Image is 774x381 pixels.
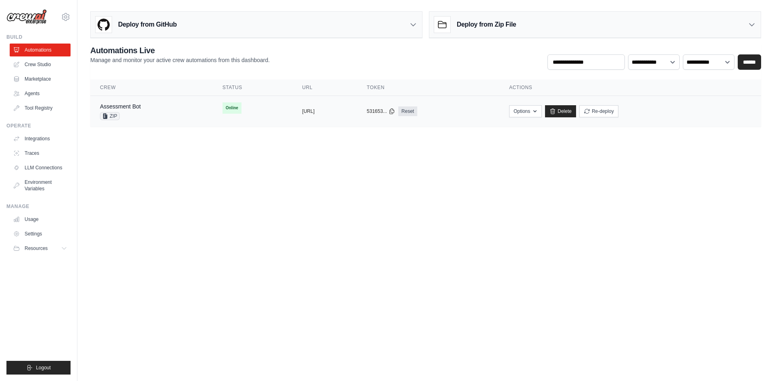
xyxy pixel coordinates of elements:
[10,176,71,195] a: Environment Variables
[509,105,542,117] button: Options
[734,342,774,381] iframe: Chat Widget
[545,105,576,117] a: Delete
[213,79,293,96] th: Status
[90,79,213,96] th: Crew
[10,58,71,71] a: Crew Studio
[6,361,71,375] button: Logout
[36,364,51,371] span: Logout
[293,79,357,96] th: URL
[223,102,241,114] span: Online
[10,213,71,226] a: Usage
[90,56,270,64] p: Manage and monitor your active crew automations from this dashboard.
[10,87,71,100] a: Agents
[90,45,270,56] h2: Automations Live
[6,123,71,129] div: Operate
[25,245,48,252] span: Resources
[367,108,395,115] button: 531653...
[10,242,71,255] button: Resources
[100,112,120,120] span: ZIP
[10,44,71,56] a: Automations
[10,132,71,145] a: Integrations
[398,106,417,116] a: Reset
[457,20,516,29] h3: Deploy from Zip File
[6,9,47,25] img: Logo
[96,17,112,33] img: GitHub Logo
[357,79,499,96] th: Token
[10,227,71,240] a: Settings
[499,79,761,96] th: Actions
[6,203,71,210] div: Manage
[6,34,71,40] div: Build
[579,105,618,117] button: Re-deploy
[118,20,177,29] h3: Deploy from GitHub
[10,102,71,115] a: Tool Registry
[10,161,71,174] a: LLM Connections
[100,103,141,110] a: Assessment Bot
[10,73,71,85] a: Marketplace
[10,147,71,160] a: Traces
